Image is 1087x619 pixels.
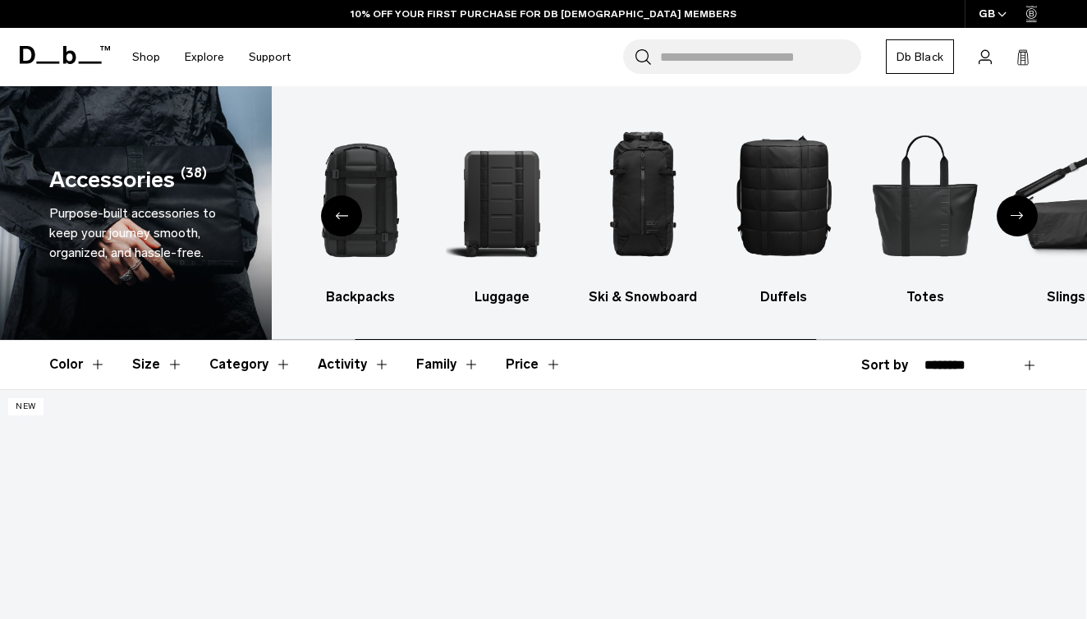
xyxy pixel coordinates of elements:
[416,341,479,388] button: Toggle Filter
[163,111,276,279] img: Db
[869,111,981,279] img: Db
[506,341,562,388] button: Toggle Price
[49,341,106,388] button: Toggle Filter
[351,7,736,21] a: 10% OFF YOUR FIRST PURCHASE FOR DB [DEMOGRAPHIC_DATA] MEMBERS
[727,111,840,307] li: 5 / 10
[185,28,224,86] a: Explore
[587,111,699,307] a: Db Ski & Snowboard
[181,163,207,197] span: (38)
[997,195,1038,236] div: Next slide
[209,341,291,388] button: Toggle Filter
[727,111,840,307] a: Db Duffels
[727,287,840,307] h3: Duffels
[446,111,558,307] li: 3 / 10
[163,111,276,307] a: Db All products
[132,28,160,86] a: Shop
[305,111,417,307] a: Db Backpacks
[8,398,44,415] p: New
[446,287,558,307] h3: Luggage
[305,287,417,307] h3: Backpacks
[587,287,699,307] h3: Ski & Snowboard
[49,163,175,197] h1: Accessories
[163,111,276,307] li: 1 / 10
[446,111,558,279] img: Db
[120,28,303,86] nav: Main Navigation
[869,111,981,307] a: Db Totes
[49,204,222,263] div: Purpose-built accessories to keep your journey smooth, organized, and hassle-free.
[321,195,362,236] div: Previous slide
[869,111,981,307] li: 6 / 10
[446,111,558,307] a: Db Luggage
[587,111,699,279] img: Db
[318,341,390,388] button: Toggle Filter
[163,287,276,307] h3: All products
[727,111,840,279] img: Db
[132,341,183,388] button: Toggle Filter
[305,111,417,279] img: Db
[305,111,417,307] li: 2 / 10
[869,287,981,307] h3: Totes
[587,111,699,307] li: 4 / 10
[249,28,291,86] a: Support
[886,39,954,74] a: Db Black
